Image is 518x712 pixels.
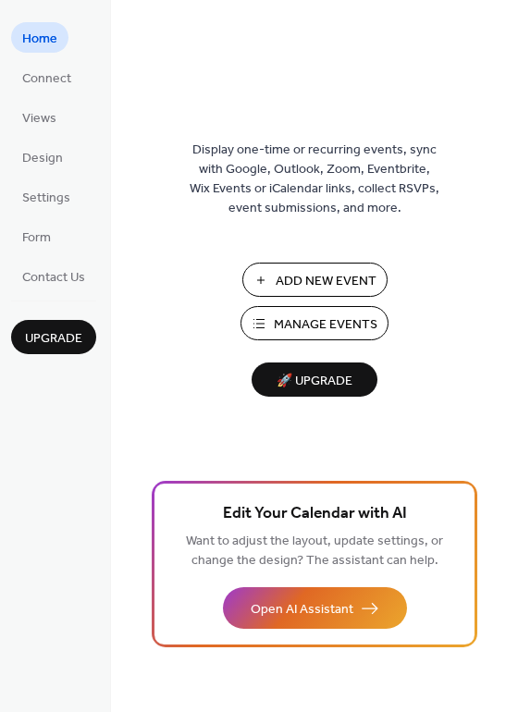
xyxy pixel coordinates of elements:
[22,189,70,208] span: Settings
[11,320,96,354] button: Upgrade
[22,268,85,288] span: Contact Us
[22,109,56,129] span: Views
[11,141,74,172] a: Design
[242,263,388,297] button: Add New Event
[11,261,96,291] a: Contact Us
[274,315,377,335] span: Manage Events
[22,228,51,248] span: Form
[11,62,82,92] a: Connect
[25,329,82,349] span: Upgrade
[22,149,63,168] span: Design
[276,272,376,291] span: Add New Event
[186,529,443,573] span: Want to adjust the layout, update settings, or change the design? The assistant can help.
[252,362,377,397] button: 🚀 Upgrade
[22,30,57,49] span: Home
[223,587,407,629] button: Open AI Assistant
[251,600,353,620] span: Open AI Assistant
[22,69,71,89] span: Connect
[263,369,366,394] span: 🚀 Upgrade
[240,306,388,340] button: Manage Events
[11,181,81,212] a: Settings
[11,22,68,53] a: Home
[223,501,407,527] span: Edit Your Calendar with AI
[190,141,439,218] span: Display one-time or recurring events, sync with Google, Outlook, Zoom, Eventbrite, Wix Events or ...
[11,221,62,252] a: Form
[11,102,68,132] a: Views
